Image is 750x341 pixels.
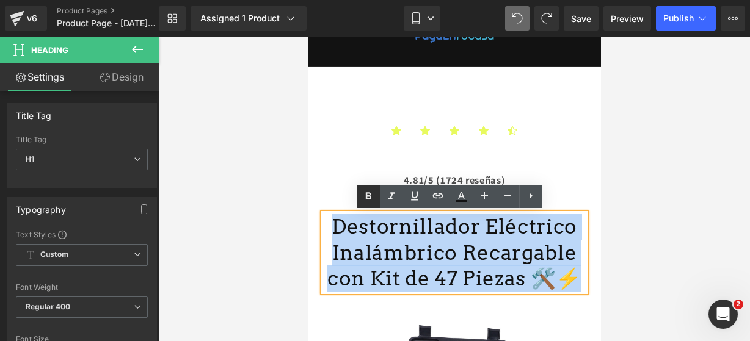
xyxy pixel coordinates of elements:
[734,300,743,309] span: 2
[16,229,148,239] div: Text Styles
[159,6,186,31] a: New Library
[40,249,68,260] b: Custom
[505,6,530,31] button: Undo
[16,283,148,292] div: Font Weight
[57,6,179,16] a: Product Pages
[708,300,738,329] iframe: Intercom live chat
[26,302,71,311] b: Regular 400
[15,177,278,256] h1: Destornillador Eléctrico Inalámbrico Recargable con Kit de 47 Piezas 🛠️⚡
[26,154,34,163] b: H1
[721,6,745,31] button: More
[571,12,591,25] span: Save
[31,45,68,55] span: Heading
[24,10,40,26] div: v6
[5,6,47,31] a: v6
[656,6,716,31] button: Publish
[57,18,156,28] span: Product Page - [DATE] 17:17:27
[200,12,297,24] div: Assigned 1 Product
[16,104,52,121] div: Title Tag
[82,63,161,91] a: Design
[611,12,644,25] span: Preview
[663,13,694,23] span: Publish
[16,198,66,215] div: Typography
[96,137,198,150] strong: 4.81/5 (1724 reseñas)
[534,6,559,31] button: Redo
[16,135,148,144] div: Title Tag
[603,6,651,31] a: Preview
